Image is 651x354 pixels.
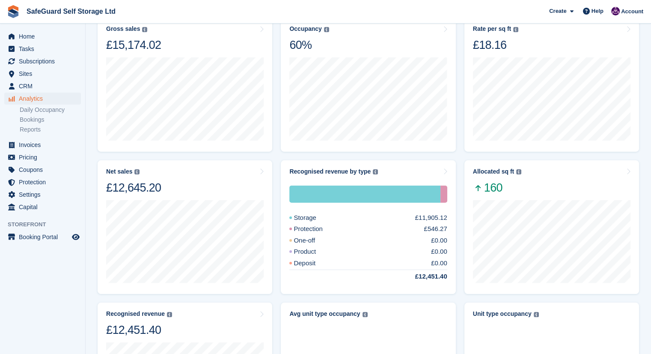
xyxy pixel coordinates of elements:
div: Unit type occupancy [473,310,532,318]
a: menu [4,68,81,80]
img: stora-icon-8386f47178a22dfd0bd8f6a31ec36ba5ce8667c1dd55bd0f319d3a0aa187defe.svg [7,5,20,18]
a: menu [4,43,81,55]
div: Net sales [106,168,132,175]
img: icon-info-grey-7440780725fd019a000dd9b08b2336e03edf1995a4989e88bcd33f0948082b44.svg [516,169,521,174]
a: menu [4,55,81,67]
span: Settings [19,189,70,201]
img: icon-info-grey-7440780725fd019a000dd9b08b2336e03edf1995a4989e88bcd33f0948082b44.svg [324,27,329,32]
div: £0.00 [431,236,447,246]
div: Deposit [289,258,336,268]
img: icon-info-grey-7440780725fd019a000dd9b08b2336e03edf1995a4989e88bcd33f0948082b44.svg [373,169,378,174]
span: Booking Portal [19,231,70,243]
img: icon-info-grey-7440780725fd019a000dd9b08b2336e03edf1995a4989e88bcd33f0948082b44.svg [134,169,140,174]
a: menu [4,231,81,243]
div: Rate per sq ft [473,25,511,33]
div: £0.00 [431,258,447,268]
div: Protection [289,224,343,234]
span: 160 [473,180,521,195]
img: icon-info-grey-7440780725fd019a000dd9b08b2336e03edf1995a4989e88bcd33f0948082b44.svg [363,312,368,317]
div: £12,451.40 [395,272,447,282]
span: Subscriptions [19,55,70,67]
span: Home [19,30,70,42]
div: £11,905.12 [415,213,447,223]
img: icon-info-grey-7440780725fd019a000dd9b08b2336e03edf1995a4989e88bcd33f0948082b44.svg [513,27,518,32]
div: £15,174.02 [106,38,161,52]
span: CRM [19,80,70,92]
a: menu [4,151,81,163]
div: Storage [289,213,337,223]
img: icon-info-grey-7440780725fd019a000dd9b08b2336e03edf1995a4989e88bcd33f0948082b44.svg [167,312,172,317]
div: Storage [289,186,440,203]
div: Product [289,247,336,257]
div: One-off [289,236,336,246]
div: Allocated sq ft [473,168,514,175]
a: menu [4,201,81,213]
a: menu [4,30,81,42]
div: 60% [289,38,329,52]
div: £0.00 [431,247,447,257]
span: Help [592,7,603,15]
div: Occupancy [289,25,321,33]
img: icon-info-grey-7440780725fd019a000dd9b08b2336e03edf1995a4989e88bcd33f0948082b44.svg [534,312,539,317]
span: Tasks [19,43,70,55]
span: Capital [19,201,70,213]
span: Storefront [8,220,85,229]
span: Account [621,7,643,16]
div: Avg unit type occupancy [289,310,360,318]
span: Create [549,7,566,15]
span: Invoices [19,139,70,151]
a: Daily Occupancy [20,106,81,114]
a: Reports [20,126,81,134]
div: Recognised revenue by type [289,168,371,175]
a: menu [4,139,81,151]
a: Bookings [20,116,81,124]
div: £546.27 [424,224,447,234]
img: James Harverson [611,7,620,15]
a: menu [4,176,81,188]
span: Pricing [19,151,70,163]
span: Sites [19,68,70,80]
div: Gross sales [106,25,140,33]
span: Coupons [19,164,70,176]
div: £18.16 [473,38,518,52]
div: £12,645.20 [106,180,161,195]
a: menu [4,164,81,176]
img: icon-info-grey-7440780725fd019a000dd9b08b2336e03edf1995a4989e88bcd33f0948082b44.svg [142,27,147,32]
a: menu [4,80,81,92]
div: Protection [440,186,447,203]
a: menu [4,93,81,105]
span: Analytics [19,93,70,105]
a: Preview store [71,232,81,242]
div: Recognised revenue [106,310,165,318]
a: menu [4,189,81,201]
div: £12,451.40 [106,323,172,337]
a: SafeGuard Self Storage Ltd [23,4,119,18]
span: Protection [19,176,70,188]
